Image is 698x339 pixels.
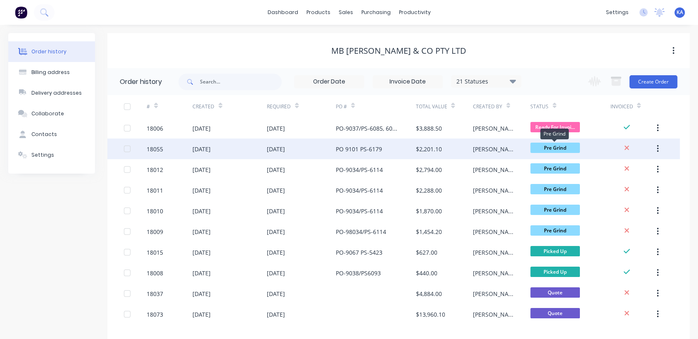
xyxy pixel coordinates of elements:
span: Pre Grind [530,205,580,215]
div: [DATE] [192,269,211,277]
div: Status [530,95,610,118]
div: PO-9034/PS-6114 [336,207,383,215]
div: PO-9034/PS-6114 [336,186,383,195]
div: [DATE] [267,186,285,195]
div: products [302,6,335,19]
div: PO-9037/PS-6085, 6086, 6087 [336,124,399,133]
span: Pre Grind [530,225,580,236]
div: Settings [31,151,54,159]
a: dashboard [264,6,302,19]
input: Invoice Date [373,76,442,88]
div: [DATE] [267,165,285,174]
div: purchasing [357,6,395,19]
input: Order Date [294,76,364,88]
button: Billing address [8,62,95,83]
div: $2,201.10 [415,145,442,153]
div: [DATE] [192,248,211,257]
div: $2,794.00 [415,165,442,174]
div: $440.00 [415,269,437,277]
span: Quote [530,308,580,318]
div: Collaborate [31,110,64,117]
div: [PERSON_NAME] [473,207,514,215]
div: PO-98034/PS-6114 [336,227,386,236]
div: [DATE] [267,145,285,153]
button: Create Order [629,75,677,88]
div: [PERSON_NAME] [473,248,514,257]
div: PO 9101 PS-6179 [336,145,382,153]
div: [PERSON_NAME] [473,124,514,133]
div: 18008 [147,269,163,277]
div: [DATE] [192,186,211,195]
div: sales [335,6,357,19]
div: Status [530,103,548,110]
div: [DATE] [192,145,211,153]
div: [PERSON_NAME] [473,186,514,195]
div: 18010 [147,207,163,215]
div: [DATE] [192,289,211,298]
div: [DATE] [192,227,211,236]
div: PO # [336,95,416,118]
div: 18037 [147,289,163,298]
img: Factory [15,6,27,19]
div: [PERSON_NAME] [473,310,514,319]
div: [DATE] [267,289,285,298]
div: 18055 [147,145,163,153]
div: 18012 [147,165,163,174]
input: Search... [200,74,282,90]
div: settings [602,6,633,19]
div: [DATE] [267,248,285,257]
span: Pre Grind [530,184,580,194]
div: $13,960.10 [415,310,445,319]
div: [DATE] [192,207,211,215]
div: [DATE] [267,124,285,133]
div: [PERSON_NAME] [473,269,514,277]
button: Contacts [8,124,95,145]
div: 21 Statuses [451,77,521,86]
div: [DATE] [267,207,285,215]
span: Quote [530,287,580,298]
div: [PERSON_NAME] [473,165,514,174]
div: PO-9034/PS-6114 [336,165,383,174]
div: Created [192,95,267,118]
div: # [147,95,192,118]
button: Delivery addresses [8,83,95,103]
div: 18073 [147,310,163,319]
div: 18009 [147,227,163,236]
div: Contacts [31,131,57,138]
div: [DATE] [192,124,211,133]
div: Invoiced [610,103,633,110]
div: 18015 [147,248,163,257]
div: Order history [120,77,162,87]
div: Total Value [415,103,447,110]
span: Pre Grind [530,143,580,153]
div: [DATE] [267,310,285,319]
div: [DATE] [192,310,211,319]
span: KA [677,9,683,16]
div: [DATE] [267,227,285,236]
div: [PERSON_NAME] [473,145,514,153]
div: $627.00 [415,248,437,257]
div: MB [PERSON_NAME] & Co Pty Ltd [331,46,466,56]
div: Created [192,103,214,110]
div: PO-9038/PS6093 [336,269,381,277]
div: Delivery addresses [31,89,82,97]
div: 18006 [147,124,163,133]
span: Picked Up [530,246,580,256]
div: Pre Grind [540,129,569,139]
div: Required [267,103,291,110]
div: Invoiced [610,95,656,118]
div: productivity [395,6,435,19]
div: Total Value [415,95,473,118]
span: Pre Grind [530,163,580,174]
div: PO-9067 PS-5423 [336,248,382,257]
div: [PERSON_NAME] [473,289,514,298]
div: [PERSON_NAME] [473,227,514,236]
div: 18011 [147,186,163,195]
button: Settings [8,145,95,165]
button: Order history [8,41,95,62]
div: Billing address [31,69,70,76]
div: $4,884.00 [415,289,442,298]
div: $1,454.20 [415,227,442,236]
div: $1,870.00 [415,207,442,215]
div: Created By [473,95,530,118]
